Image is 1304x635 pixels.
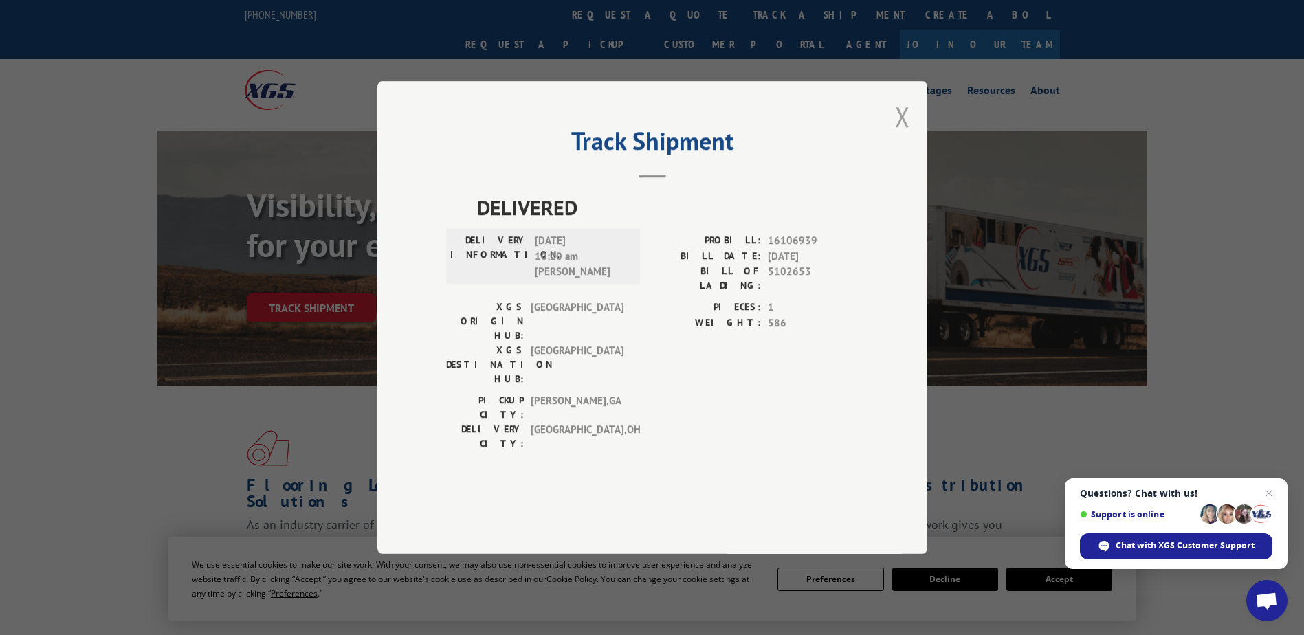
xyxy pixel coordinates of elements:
[1080,488,1272,499] span: Questions? Chat with us!
[446,343,524,386] label: XGS DESTINATION HUB:
[768,249,859,265] span: [DATE]
[768,264,859,293] span: 5102653
[652,249,761,265] label: BILL DATE:
[531,300,623,343] span: [GEOGRAPHIC_DATA]
[895,98,910,135] button: Close modal
[652,300,761,315] label: PIECES:
[1080,533,1272,559] div: Chat with XGS Customer Support
[446,393,524,422] label: PICKUP CITY:
[768,315,859,331] span: 586
[535,233,628,280] span: [DATE] 10:20 am [PERSON_NAME]
[1080,509,1195,520] span: Support is online
[1246,580,1288,621] div: Open chat
[446,131,859,157] h2: Track Shipment
[768,233,859,249] span: 16106939
[446,422,524,451] label: DELIVERY CITY:
[1116,539,1255,552] span: Chat with XGS Customer Support
[531,343,623,386] span: [GEOGRAPHIC_DATA]
[652,233,761,249] label: PROBILL:
[652,315,761,331] label: WEIGHT:
[531,393,623,422] span: [PERSON_NAME] , GA
[477,192,859,223] span: DELIVERED
[446,300,524,343] label: XGS ORIGIN HUB:
[531,422,623,451] span: [GEOGRAPHIC_DATA] , OH
[450,233,528,280] label: DELIVERY INFORMATION:
[652,264,761,293] label: BILL OF LADING:
[768,300,859,315] span: 1
[1261,485,1277,502] span: Close chat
